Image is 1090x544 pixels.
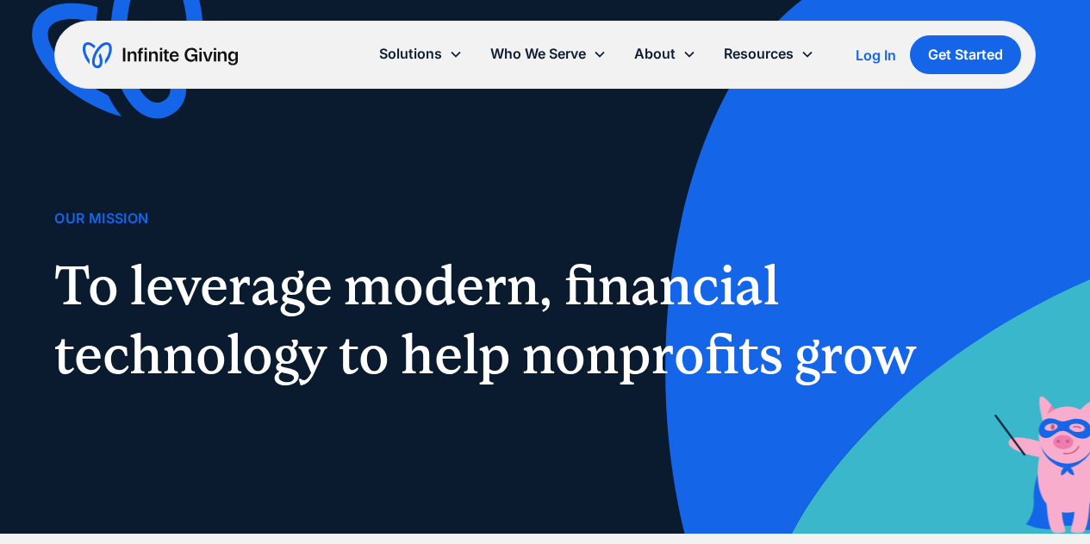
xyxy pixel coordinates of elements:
[910,35,1021,74] a: Get Started
[476,35,620,72] div: Who We Serve
[379,42,442,66] div: Solutions
[620,35,710,72] div: About
[490,42,586,66] div: Who We Serve
[856,45,896,66] a: Log In
[365,35,476,72] div: Solutions
[856,48,896,62] div: Log In
[54,207,148,230] div: Our Mission
[724,42,794,66] div: Resources
[54,251,937,389] h1: To leverage modern, financial technology to help nonprofits grow
[710,35,828,72] div: Resources
[634,42,676,66] div: About
[83,41,238,69] a: home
